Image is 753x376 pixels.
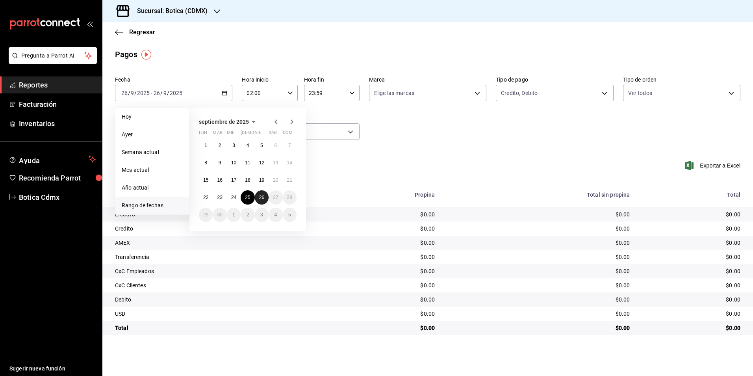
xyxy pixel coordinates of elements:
[447,192,630,198] div: Total sin propina
[213,190,226,205] button: 23 de septiembre de 2025
[241,173,254,187] button: 18 de septiembre de 2025
[642,324,740,332] div: $0.00
[255,208,269,222] button: 3 de octubre de 2025
[287,195,292,200] abbr: 28 de septiembre de 2025
[137,90,150,96] input: ----
[213,208,226,222] button: 30 de septiembre de 2025
[686,161,740,170] button: Exportar a Excel
[269,138,282,153] button: 6 de septiembre de 2025
[501,89,538,97] span: Credito, Debito
[217,212,222,218] abbr: 30 de septiembre de 2025
[374,89,414,97] span: Elige las marcas
[283,208,297,222] button: 5 de octubre de 2025
[199,130,207,138] abbr: lunes
[134,90,137,96] span: /
[255,130,261,138] abbr: viernes
[122,148,183,156] span: Semana actual
[259,177,264,183] abbr: 19 de septiembre de 2025
[241,190,254,205] button: 25 de septiembre de 2025
[642,210,740,218] div: $0.00
[333,253,435,261] div: $0.00
[151,90,152,96] span: -
[130,90,134,96] input: --
[241,138,254,153] button: 4 de septiembre de 2025
[333,210,435,218] div: $0.00
[642,310,740,318] div: $0.00
[19,173,96,183] span: Recomienda Parrot
[227,190,241,205] button: 24 de septiembre de 2025
[447,310,630,318] div: $0.00
[115,28,155,36] button: Regresar
[219,160,221,166] abbr: 9 de septiembre de 2025
[642,239,740,247] div: $0.00
[129,28,155,36] span: Regresar
[447,225,630,233] div: $0.00
[115,281,321,289] div: CxC Clientes
[213,173,226,187] button: 16 de septiembre de 2025
[9,47,97,64] button: Pregunta a Parrot AI
[283,138,297,153] button: 7 de septiembre de 2025
[122,201,183,210] span: Rango de fechas
[199,208,213,222] button: 29 de septiembre de 2025
[163,90,167,96] input: --
[245,177,250,183] abbr: 18 de septiembre de 2025
[227,173,241,187] button: 17 de septiembre de 2025
[288,143,291,148] abbr: 7 de septiembre de 2025
[19,118,96,129] span: Inventarios
[169,90,183,96] input: ----
[115,324,321,332] div: Total
[131,6,208,16] h3: Sucursal: Botica (CDMX)
[213,156,226,170] button: 9 de septiembre de 2025
[288,212,291,218] abbr: 5 de octubre de 2025
[141,50,151,60] button: Tooltip marker
[628,89,652,97] span: Ver todos
[232,212,235,218] abbr: 1 de octubre de 2025
[273,177,278,183] abbr: 20 de septiembre de 2025
[623,77,740,82] label: Tipo de orden
[269,173,282,187] button: 20 de septiembre de 2025
[128,90,130,96] span: /
[333,192,435,198] div: Propina
[447,281,630,289] div: $0.00
[217,177,222,183] abbr: 16 de septiembre de 2025
[231,160,236,166] abbr: 10 de septiembre de 2025
[231,177,236,183] abbr: 17 de septiembre de 2025
[122,113,183,121] span: Hoy
[213,130,222,138] abbr: martes
[232,143,235,148] abbr: 3 de septiembre de 2025
[260,212,263,218] abbr: 3 de octubre de 2025
[231,195,236,200] abbr: 24 de septiembre de 2025
[241,156,254,170] button: 11 de septiembre de 2025
[333,281,435,289] div: $0.00
[447,267,630,275] div: $0.00
[199,117,258,127] button: septiembre de 2025
[269,130,277,138] abbr: sábado
[259,195,264,200] abbr: 26 de septiembre de 2025
[333,324,435,332] div: $0.00
[333,239,435,247] div: $0.00
[199,190,213,205] button: 22 de septiembre de 2025
[203,177,208,183] abbr: 15 de septiembre de 2025
[115,267,321,275] div: CxC Empleados
[447,253,630,261] div: $0.00
[255,190,269,205] button: 26 de septiembre de 2025
[115,253,321,261] div: Transferencia
[496,77,613,82] label: Tipo de pago
[241,130,287,138] abbr: jueves
[273,195,278,200] abbr: 27 de septiembre de 2025
[642,267,740,275] div: $0.00
[115,239,321,247] div: AMEX
[213,138,226,153] button: 2 de septiembre de 2025
[19,154,85,164] span: Ayuda
[227,156,241,170] button: 10 de septiembre de 2025
[203,195,208,200] abbr: 22 de septiembre de 2025
[115,48,137,60] div: Pagos
[269,208,282,222] button: 4 de octubre de 2025
[274,212,277,218] abbr: 4 de octubre de 2025
[447,324,630,332] div: $0.00
[255,156,269,170] button: 12 de septiembre de 2025
[283,173,297,187] button: 21 de septiembre de 2025
[115,225,321,233] div: Credito
[255,138,269,153] button: 5 de septiembre de 2025
[19,99,96,110] span: Facturación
